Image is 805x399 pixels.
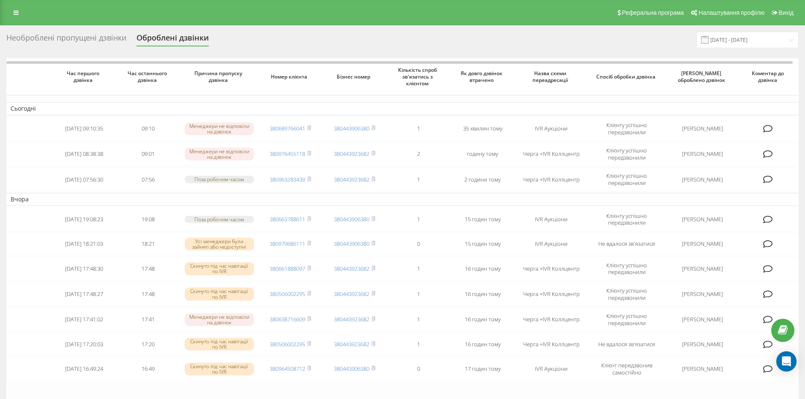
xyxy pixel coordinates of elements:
[270,265,305,272] a: 380661888097
[666,282,739,306] td: [PERSON_NAME]
[52,233,116,255] td: [DATE] 18:21:03
[52,142,116,166] td: [DATE] 08:38:38
[136,33,209,46] div: Оброблені дзвінки
[515,233,588,255] td: IVR Аукціони
[334,125,369,132] a: 380443906380
[666,117,739,141] td: [PERSON_NAME]
[116,282,180,306] td: 17:48
[52,207,116,231] td: [DATE] 19:08:23
[116,257,180,280] td: 17:48
[622,9,684,16] span: Реферальна програма
[598,240,655,247] span: Не вдалося зв'язатися
[515,282,588,306] td: Черга +IVR Коллцентр
[450,168,515,191] td: 2 години тому
[450,233,515,255] td: 15 годин тому
[450,257,515,280] td: 16 годин тому
[185,176,254,183] div: Поза робочим часом
[59,70,109,83] span: Час першого дзвінка
[123,70,174,83] span: Час останнього дзвінка
[185,288,254,300] div: Скинуто під час навігації по IVR
[52,257,116,280] td: [DATE] 17:48:30
[588,207,666,231] td: Клієнту успішно передзвонили
[270,340,305,348] a: 380506002295
[185,313,254,326] div: Менеджери не відповіли на дзвінок
[515,117,588,141] td: IVR Аукціони
[666,233,739,255] td: [PERSON_NAME]
[598,340,655,348] span: Не вдалося зв'язатися
[386,168,450,191] td: 1
[386,257,450,280] td: 1
[588,257,666,280] td: Клієнту успішно передзвонили
[596,73,658,80] span: Спосіб обробки дзвінка
[52,168,116,191] td: [DATE] 07:56:30
[673,70,731,83] span: [PERSON_NAME] оброблено дзвінок
[334,340,369,348] a: 380443923682
[270,215,305,223] a: 380663788611
[450,333,515,356] td: 16 годин тому
[6,33,126,46] div: Необроблені пропущені дзвінки
[458,70,508,83] span: Як довго дзвінок втрачено
[334,215,369,223] a: 380443906380
[666,168,739,191] td: [PERSON_NAME]
[515,142,588,166] td: Черга +IVR Коллцентр
[52,282,116,306] td: [DATE] 17:48:27
[588,282,666,306] td: Клієнту успішно передзвонили
[450,357,515,381] td: 17 годин тому
[515,333,588,356] td: Черга +IVR Коллцентр
[116,357,180,381] td: 16:49
[334,176,369,183] a: 380443923682
[666,333,739,356] td: [PERSON_NAME]
[185,122,254,135] div: Менеджери не відповіли на дзвінок
[52,117,116,141] td: [DATE] 09:10:35
[185,363,254,375] div: Скинуто під час навігації по IVR
[116,333,180,356] td: 17:20
[185,148,254,160] div: Менеджери не відповіли на дзвінок
[270,315,305,323] a: 380638716609
[515,357,588,381] td: IVR Аукціони
[393,67,444,87] span: Кількість спроб зв'язатись з клієнтом
[779,9,794,16] span: Вихід
[52,357,116,381] td: [DATE] 16:49:24
[116,142,180,166] td: 09:01
[450,142,515,166] td: годину тому
[386,142,450,166] td: 2
[666,207,739,231] td: [PERSON_NAME]
[515,257,588,280] td: Черга +IVR Коллцентр
[666,257,739,280] td: [PERSON_NAME]
[588,142,666,166] td: Клієнту успішно передзвонили
[116,308,180,331] td: 17:41
[386,333,450,356] td: 1
[515,168,588,191] td: Черга +IVR Коллцентр
[185,238,254,250] div: Усі менеджери були зайняті або недоступні
[588,308,666,331] td: Клієнту успішно передзвонили
[116,117,180,141] td: 09:10
[776,351,797,372] div: Open Intercom Messenger
[270,290,305,298] a: 380506002295
[116,168,180,191] td: 07:56
[116,233,180,255] td: 18:21
[270,240,305,247] a: 380979686111
[699,9,764,16] span: Налаштування профілю
[6,102,799,115] td: Сьогодні
[588,168,666,191] td: Клієнту успішно передзвонили
[334,315,369,323] a: 380443923682
[386,207,450,231] td: 1
[386,117,450,141] td: 1
[6,193,799,206] td: Вчора
[450,207,515,231] td: 15 годин тому
[188,70,251,83] span: Причина пропуску дзвінка
[270,150,305,157] a: 380976455118
[450,308,515,331] td: 16 годин тому
[450,282,515,306] td: 16 годин тому
[334,150,369,157] a: 380443923682
[334,240,369,247] a: 380443906380
[329,73,379,80] span: Бізнес номер
[386,357,450,381] td: 0
[588,357,666,381] td: Клієнт передзвонив самостійно
[52,308,116,331] td: [DATE] 17:41:02
[666,142,739,166] td: [PERSON_NAME]
[386,233,450,255] td: 0
[746,70,792,83] span: Коментар до дзвінка
[386,308,450,331] td: 1
[334,290,369,298] a: 380443923682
